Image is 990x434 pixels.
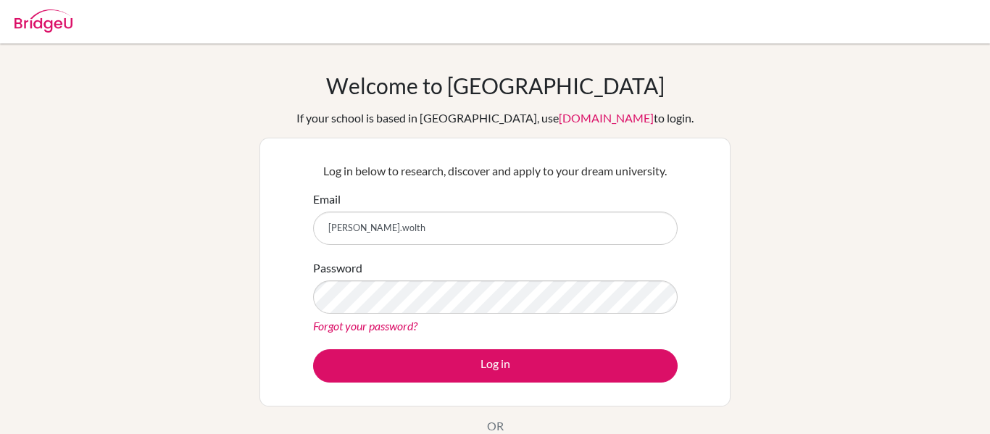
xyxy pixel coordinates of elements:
[313,349,678,383] button: Log in
[14,9,72,33] img: Bridge-U
[313,259,362,277] label: Password
[296,109,694,127] div: If your school is based in [GEOGRAPHIC_DATA], use to login.
[313,162,678,180] p: Log in below to research, discover and apply to your dream university.
[559,111,654,125] a: [DOMAIN_NAME]
[313,191,341,208] label: Email
[313,319,417,333] a: Forgot your password?
[326,72,665,99] h1: Welcome to [GEOGRAPHIC_DATA]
